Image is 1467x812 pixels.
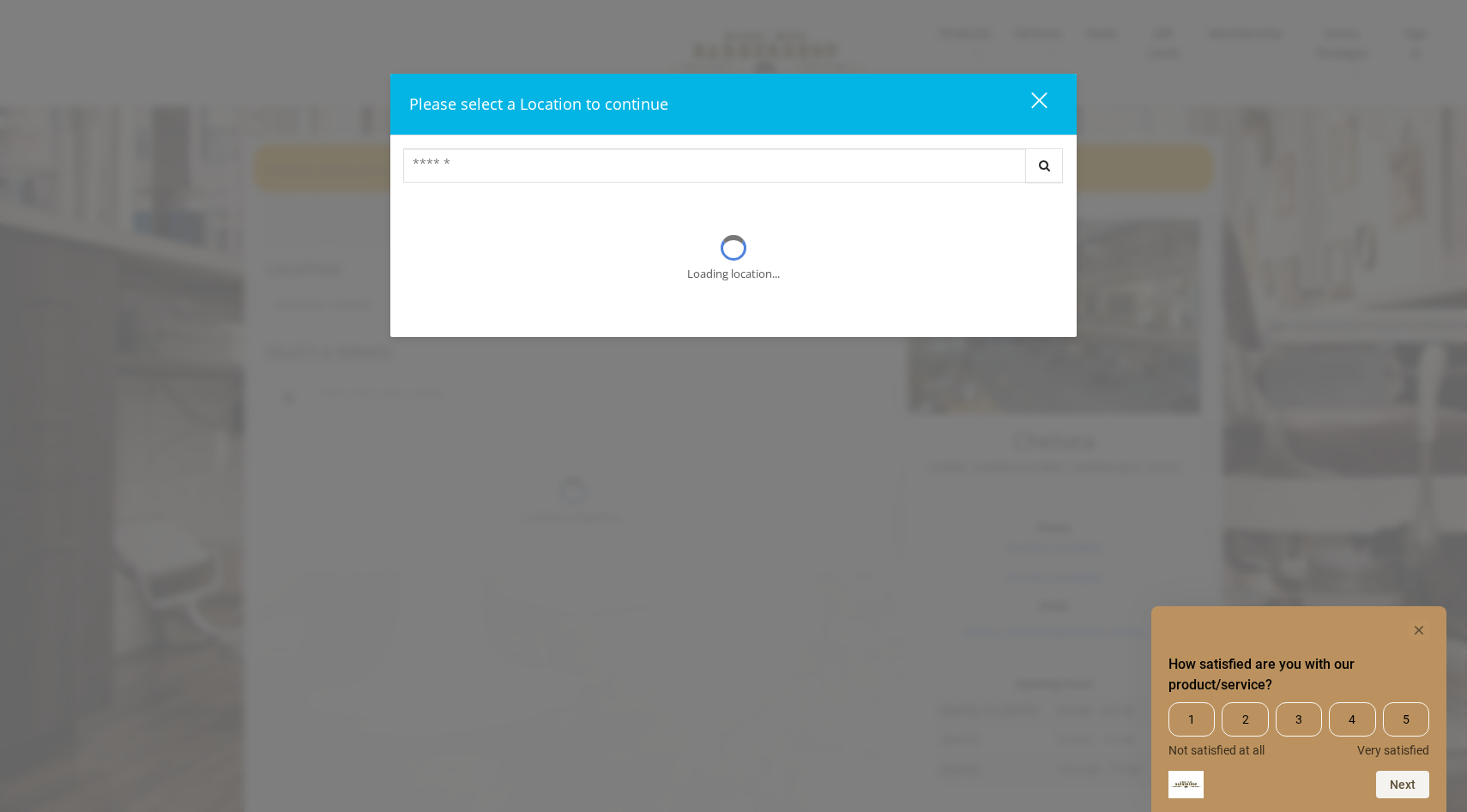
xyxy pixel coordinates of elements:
i: Search button [1035,159,1054,171]
div: How satisfied are you with our product/service? Select an option from 1 to 5, with 1 being Not sa... [1168,620,1429,798]
h2: How satisfied are you with our product/service? Select an option from 1 to 5, with 1 being Not sa... [1168,654,1429,695]
div: How satisfied are you with our product/service? Select an option from 1 to 5, with 1 being Not sa... [1168,702,1429,757]
span: 4 [1329,702,1375,737]
span: Not satisfied at all [1168,743,1265,757]
div: Center Select [403,148,1064,191]
button: Next question [1376,771,1429,798]
span: 3 [1276,702,1322,737]
button: Hide survey [1409,620,1429,641]
div: Loading location... [687,265,780,283]
span: 2 [1222,702,1268,737]
div: close dialog [1011,91,1046,117]
span: Very satisfied [1357,743,1429,757]
input: Search Center [403,148,1026,183]
span: Please select a Location to continue [409,93,668,114]
span: 1 [1168,702,1215,737]
span: 5 [1383,702,1429,737]
button: close dialog [999,87,1058,122]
